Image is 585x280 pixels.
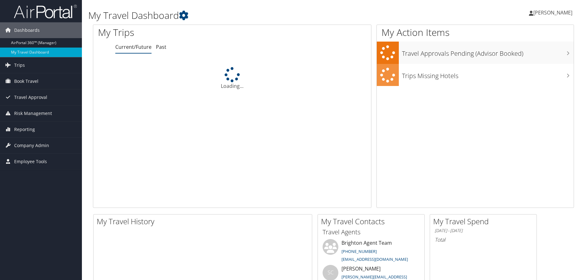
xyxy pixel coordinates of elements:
span: [PERSON_NAME] [533,9,572,16]
h2: My Travel Spend [433,216,536,227]
span: Trips [14,57,25,73]
span: Company Admin [14,138,49,153]
span: Dashboards [14,22,40,38]
h2: My Travel History [97,216,312,227]
h1: My Travel Dashboard [88,9,415,22]
h2: My Travel Contacts [321,216,424,227]
h1: My Trips [98,26,251,39]
h3: Trips Missing Hotels [402,68,574,80]
h3: Travel Agents [323,228,420,237]
span: Travel Approval [14,89,47,105]
a: [PERSON_NAME] [529,3,579,22]
img: airportal-logo.png [14,4,77,19]
a: Past [156,43,166,50]
span: Employee Tools [14,154,47,169]
h1: My Action Items [377,26,574,39]
h6: Total [435,236,532,243]
a: [PHONE_NUMBER] [341,249,377,254]
a: [EMAIL_ADDRESS][DOMAIN_NAME] [341,256,408,262]
span: Reporting [14,122,35,137]
a: Trips Missing Hotels [377,64,574,86]
a: Current/Future [115,43,152,50]
h6: [DATE] - [DATE] [435,228,532,234]
span: Book Travel [14,73,38,89]
li: Brighton Agent Team [319,239,423,265]
a: Travel Approvals Pending (Advisor Booked) [377,42,574,64]
h3: Travel Approvals Pending (Advisor Booked) [402,46,574,58]
div: Loading... [93,67,371,90]
span: Risk Management [14,106,52,121]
